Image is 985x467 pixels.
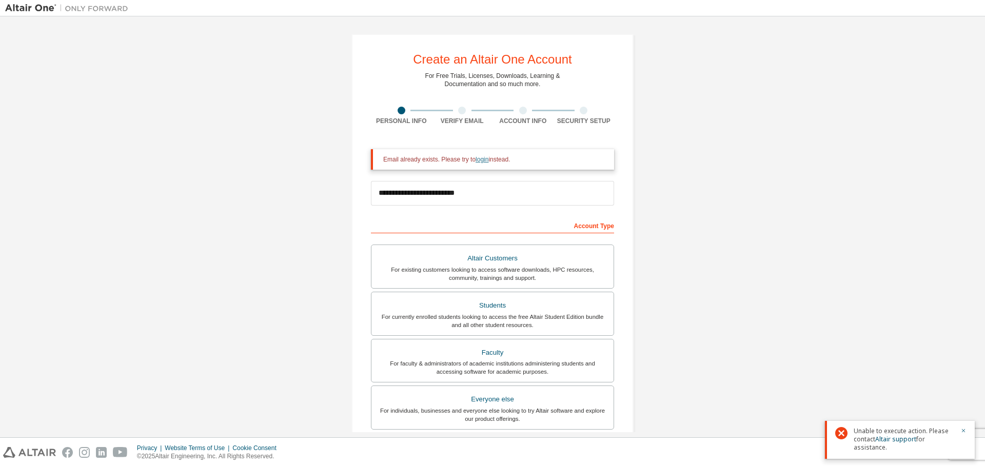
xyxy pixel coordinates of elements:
div: Email already exists. Please try to instead. [383,155,606,164]
div: Account Info [493,117,554,125]
div: Altair Customers [378,251,607,266]
img: linkedin.svg [96,447,107,458]
div: For currently enrolled students looking to access the free Altair Student Edition bundle and all ... [378,313,607,329]
div: Faculty [378,346,607,360]
div: Privacy [137,444,165,452]
img: facebook.svg [62,447,73,458]
img: instagram.svg [79,447,90,458]
div: Account Type [371,217,614,233]
div: Website Terms of Use [165,444,232,452]
div: Students [378,298,607,313]
div: Security Setup [554,117,615,125]
div: For Free Trials, Licenses, Downloads, Learning & Documentation and so much more. [425,72,560,88]
a: login [476,156,488,163]
span: Unable to execute action. Please contact for assistance. [854,427,954,452]
img: altair_logo.svg [3,447,56,458]
div: For individuals, businesses and everyone else looking to try Altair software and explore our prod... [378,407,607,423]
img: Altair One [5,3,133,13]
img: youtube.svg [113,447,128,458]
div: Create an Altair One Account [413,53,572,66]
div: For faculty & administrators of academic institutions administering students and accessing softwa... [378,359,607,376]
p: © 2025 Altair Engineering, Inc. All Rights Reserved. [137,452,283,461]
div: Cookie Consent [232,444,282,452]
div: For existing customers looking to access software downloads, HPC resources, community, trainings ... [378,266,607,282]
div: Everyone else [378,392,607,407]
a: Altair support [875,435,916,443]
div: Verify Email [432,117,493,125]
div: Personal Info [371,117,432,125]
